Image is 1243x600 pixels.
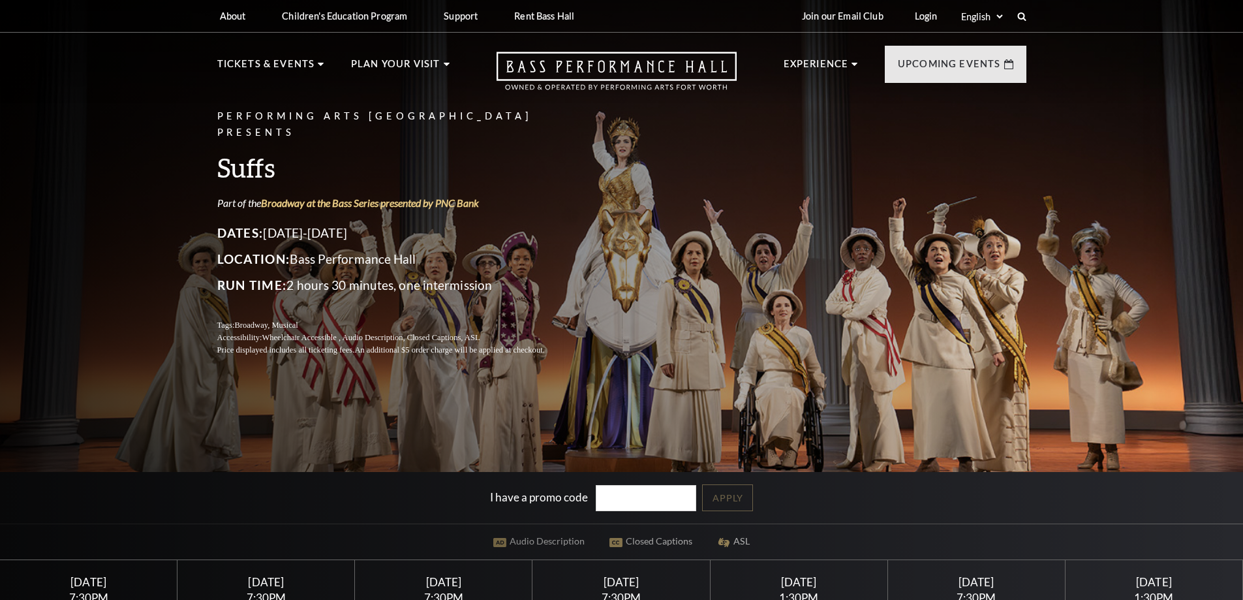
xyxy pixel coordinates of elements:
p: Tags: [217,319,576,332]
p: Children's Education Program [282,10,407,22]
div: [DATE] [371,575,517,589]
p: Upcoming Events [898,56,1001,80]
label: I have a promo code [490,490,588,503]
span: Run Time: [217,277,287,292]
div: [DATE] [903,575,1049,589]
a: Broadway at the Bass Series presented by PNC Bank [261,197,479,209]
span: Broadway, Musical [234,321,298,330]
p: Experience [784,56,849,80]
p: Bass Performance Hall [217,249,576,270]
p: Part of the [217,196,576,210]
p: Performing Arts [GEOGRAPHIC_DATA] Presents [217,108,576,141]
p: [DATE]-[DATE] [217,223,576,244]
p: Tickets & Events [217,56,315,80]
h3: Suffs [217,151,576,184]
p: Plan Your Visit [351,56,440,80]
div: [DATE] [548,575,694,589]
div: [DATE] [193,575,339,589]
p: Price displayed includes all ticketing fees. [217,344,576,356]
p: Accessibility: [217,332,576,344]
div: [DATE] [16,575,162,589]
span: Wheelchair Accessible , Audio Description, Closed Captions, ASL [262,333,480,342]
div: [DATE] [1081,575,1227,589]
select: Select: [959,10,1005,23]
p: Rent Bass Hall [514,10,574,22]
span: Dates: [217,225,264,240]
div: [DATE] [726,575,872,589]
p: 2 hours 30 minutes, one intermission [217,275,576,296]
span: An additional $5 order charge will be applied at checkout. [354,345,544,355]
span: Location: [217,251,290,266]
p: Support [444,10,478,22]
p: About [220,10,246,22]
